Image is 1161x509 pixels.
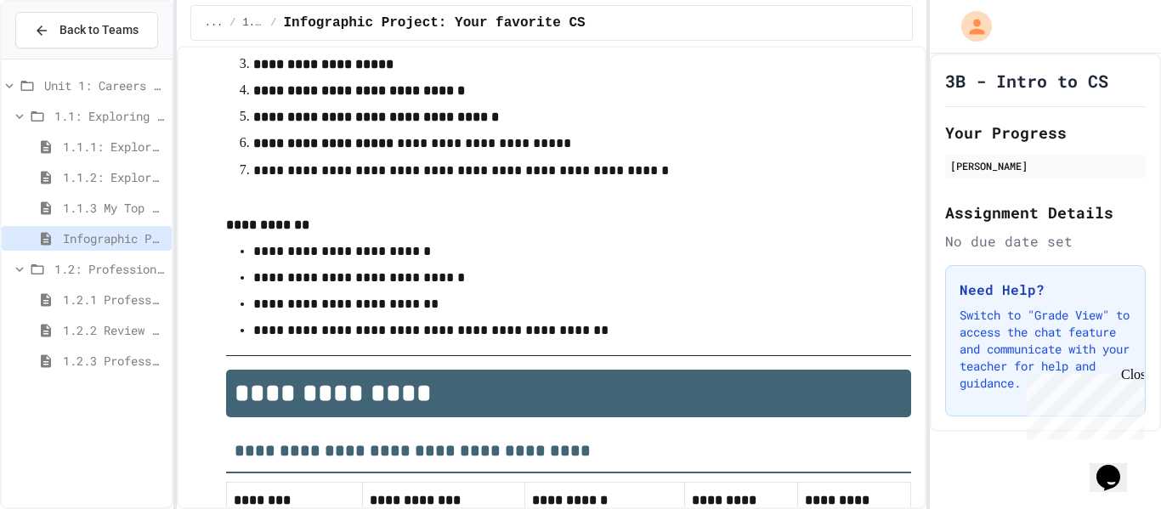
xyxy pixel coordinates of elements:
span: / [229,16,235,30]
div: My Account [943,7,996,46]
span: Unit 1: Careers & Professionalism [44,76,165,94]
h3: Need Help? [960,280,1131,300]
span: 1.2.2 Review - Professional Communication [63,321,165,339]
span: 1.1.2: Exploring CS Careers - Review [63,168,165,186]
span: Infographic Project: Your favorite CS [283,13,585,33]
span: 1.2: Professional Communication [54,260,165,278]
iframe: chat widget [1020,367,1144,439]
span: 1.1: Exploring CS Careers [243,16,264,30]
div: [PERSON_NAME] [950,158,1141,173]
div: Chat with us now!Close [7,7,117,108]
h2: Your Progress [945,121,1146,144]
span: / [270,16,276,30]
iframe: chat widget [1090,441,1144,492]
h1: 3B - Intro to CS [945,69,1108,93]
div: No due date set [945,231,1146,252]
span: 1.2.3 Professional Communication Challenge [63,352,165,370]
span: Back to Teams [59,21,139,39]
span: 1.1: Exploring CS Careers [54,107,165,125]
span: Infographic Project: Your favorite CS [63,229,165,247]
span: 1.1.3 My Top 3 CS Careers! [63,199,165,217]
span: 1.1.1: Exploring CS Careers [63,138,165,156]
span: 1.2.1 Professional Communication [63,291,165,308]
h2: Assignment Details [945,201,1146,224]
button: Back to Teams [15,12,158,48]
span: ... [205,16,224,30]
p: Switch to "Grade View" to access the chat feature and communicate with your teacher for help and ... [960,307,1131,392]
